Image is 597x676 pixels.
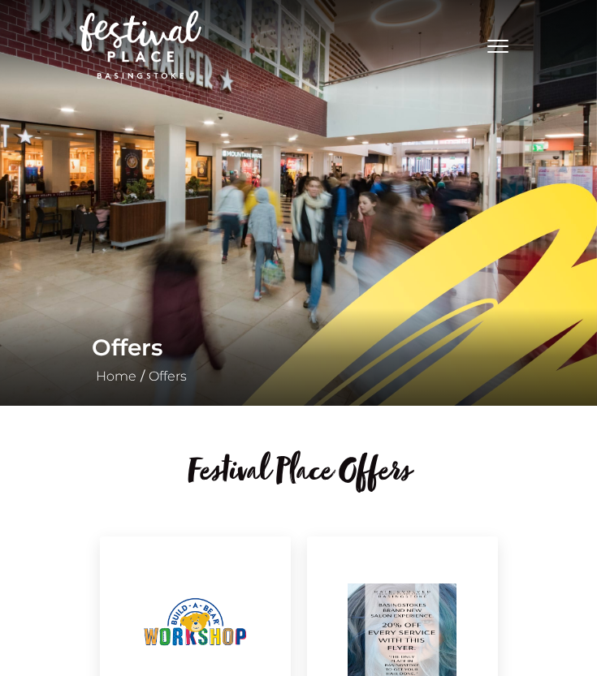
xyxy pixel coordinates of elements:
[92,368,141,384] a: Home
[145,368,191,384] a: Offers
[80,11,201,79] img: Festival Place Logo
[92,446,506,501] h2: Festival Place Offers
[92,328,506,367] h1: Offers
[80,328,518,386] div: /
[478,32,518,56] button: Toggle navigation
